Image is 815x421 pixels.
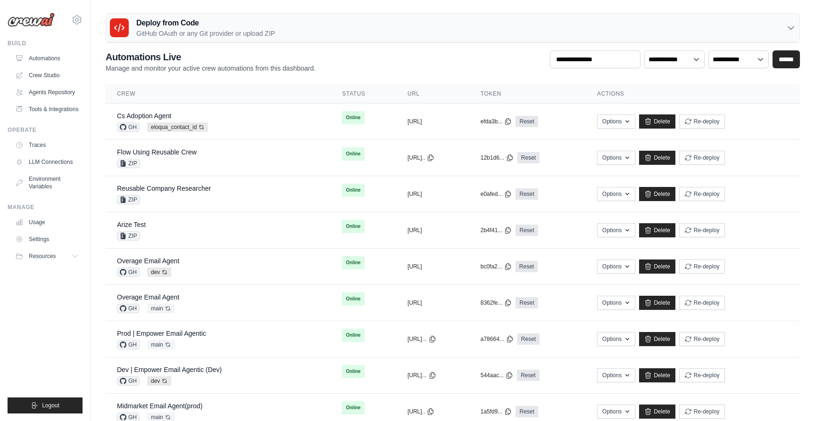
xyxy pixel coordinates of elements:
button: bc0fa2... [481,263,512,270]
a: Midmarket Email Agent(prod) [117,402,202,410]
th: Status [331,84,396,104]
th: Token [469,84,586,104]
a: Settings [11,232,83,247]
button: Re-deploy [679,151,725,165]
button: Options [597,259,635,274]
span: Online [342,184,364,197]
span: GH [117,267,140,277]
button: Options [597,368,635,382]
a: Reset [516,297,538,308]
a: Delete [639,187,675,201]
button: Options [597,296,635,310]
span: GH [117,340,140,349]
button: Options [597,405,635,419]
button: 2b4f41... [481,227,512,234]
button: Logout [8,397,83,413]
span: eloqua_contact_id [147,122,208,132]
button: Options [597,114,635,129]
button: Re-deploy [679,332,725,346]
th: Actions [586,84,800,104]
div: Operate [8,126,83,134]
span: Online [342,329,364,342]
span: Online [342,256,364,269]
span: main [147,304,175,313]
button: Options [597,332,635,346]
button: Options [597,223,635,237]
a: Reset [517,152,540,163]
span: ZIP [117,195,140,204]
a: Traces [11,138,83,153]
p: GitHub OAuth or any Git provider or upload ZIP [136,29,275,38]
a: Environment Variables [11,171,83,194]
a: Cs Adoption Agent [117,112,171,120]
span: Online [342,365,364,378]
a: Automations [11,51,83,66]
h2: Automations Live [106,50,316,64]
a: Delete [639,114,675,129]
div: Build [8,40,83,47]
a: Agents Repository [11,85,83,100]
a: Reusable Company Researcher [117,185,211,192]
span: Online [342,220,364,233]
a: Delete [639,368,675,382]
a: LLM Connections [11,154,83,170]
span: Online [342,292,364,306]
th: Crew [106,84,331,104]
span: ZIP [117,159,140,168]
button: Re-deploy [679,296,725,310]
span: Online [342,111,364,124]
span: Online [342,147,364,161]
button: a78664... [481,335,514,343]
span: dev [147,376,171,386]
a: Delete [639,259,675,274]
button: e0afed... [481,190,512,198]
button: Re-deploy [679,259,725,274]
button: efda3b... [481,118,512,125]
a: Overage Email Agent [117,257,179,265]
a: Delete [639,223,675,237]
h3: Deploy from Code [136,17,275,29]
a: Delete [639,151,675,165]
a: Reset [516,261,538,272]
button: Re-deploy [679,368,725,382]
button: 8362fe... [481,299,512,307]
a: Delete [639,296,675,310]
span: GH [117,122,140,132]
a: Overage Email Agent [117,293,179,301]
th: URL [396,84,469,104]
button: Options [597,187,635,201]
a: Reset [516,188,538,200]
a: Crew Studio [11,68,83,83]
a: Delete [639,332,675,346]
span: Logout [42,402,59,409]
span: GH [117,376,140,386]
button: Re-deploy [679,223,725,237]
a: Reset [516,225,538,236]
a: Arize Test [117,221,146,228]
a: Reset [517,370,539,381]
a: Reset [516,116,538,127]
a: Usage [11,215,83,230]
button: Options [597,151,635,165]
img: Logo [8,13,55,27]
a: Flow Using Reusable Crew [117,148,197,156]
button: Re-deploy [679,114,725,129]
span: dev [147,267,171,277]
button: 12b1d6... [481,154,514,162]
button: Re-deploy [679,187,725,201]
span: GH [117,304,140,313]
a: Reset [516,406,538,417]
button: 1a5fd9... [481,408,512,415]
a: Prod | Empower Email Agentic [117,330,206,337]
span: ZIP [117,231,140,241]
a: Reset [517,333,540,345]
a: Delete [639,405,675,419]
a: Tools & Integrations [11,102,83,117]
span: Resources [29,252,56,260]
span: main [147,340,175,349]
span: Online [342,401,364,414]
a: Dev | Empower Email Agentic (Dev) [117,366,222,373]
div: Manage [8,203,83,211]
p: Manage and monitor your active crew automations from this dashboard. [106,64,316,73]
button: 544aac... [481,372,513,379]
